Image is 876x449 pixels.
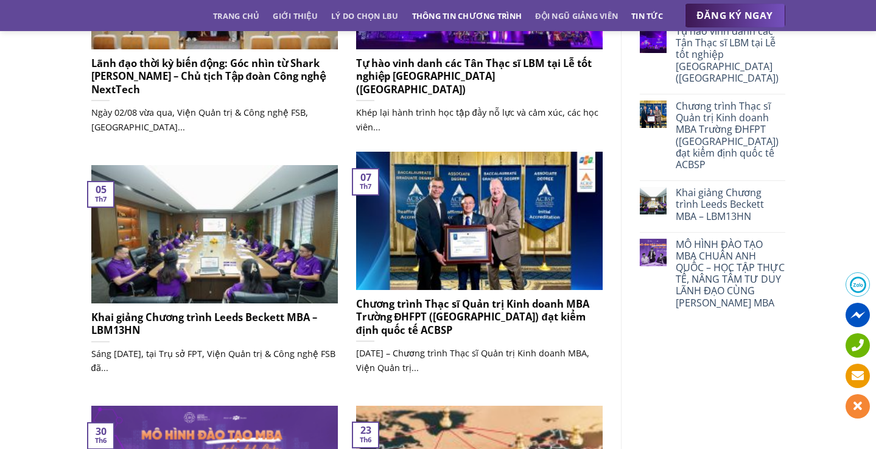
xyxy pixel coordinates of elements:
[356,297,603,337] h5: Chương trình Thạc sĩ Quản trị Kinh doanh MBA Trường ĐHFPT ([GEOGRAPHIC_DATA]) đạt kiểm định quốc ...
[685,4,785,28] a: ĐĂNG KÝ NGAY
[676,239,785,309] a: MÔ HÌNH ĐÀO TẠO MBA CHUẨN ANH QUỐC – HỌC TẬP THỰC TẾ, NÂNG TẦM TƯ DUY LÃNH ĐẠO CÙNG [PERSON_NAME]...
[697,8,773,23] span: ĐĂNG KÝ NGAY
[676,26,785,84] a: Tự hào vinh danh các Tân Thạc sĩ LBM tại Lễ tốt nghiệp [GEOGRAPHIC_DATA] ([GEOGRAPHIC_DATA])
[676,187,785,222] a: Khai giảng Chương trình Leeds Beckett MBA – LBM13HN
[91,165,338,388] a: Khai giảng Chương trình Leeds Beckett MBA – LBM13HN Sáng [DATE], tại Trụ sở FPT, Viện Quản trị & ...
[331,5,399,27] a: Lý do chọn LBU
[91,311,338,337] h5: Khai giảng Chương trình Leeds Beckett MBA – LBM13HN
[91,105,338,133] p: Ngày 02/08 vừa qua, Viện Quản trị & Công nghệ FSB, [GEOGRAPHIC_DATA]...
[356,346,603,374] p: [DATE] – Chương trình Thạc sĩ Quản trị Kinh doanh MBA, Viện Quản trị...
[213,5,259,27] a: Trang chủ
[535,5,618,27] a: Đội ngũ giảng viên
[676,101,785,171] a: Chương trình Thạc sĩ Quản trị Kinh doanh MBA Trường ĐHFPT ([GEOGRAPHIC_DATA]) đạt kiểm định quốc ...
[356,152,603,387] a: Chương trình Thạc sĩ Quản trị Kinh doanh MBA Trường ĐHFPT ([GEOGRAPHIC_DATA]) đạt kiểm định quốc ...
[412,5,522,27] a: Thông tin chương trình
[356,57,603,96] h5: Tự hào vinh danh các Tân Thạc sĩ LBM tại Lễ tốt nghiệp [GEOGRAPHIC_DATA] ([GEOGRAPHIC_DATA])
[356,105,603,133] p: Khép lại hành trình học tập đầy nỗ lực và cảm xúc, các học viên...
[91,347,338,375] p: Sáng [DATE], tại Trụ sở FPT, Viện Quản trị & Công nghệ FSB đã...
[631,5,663,27] a: Tin tức
[91,57,338,96] h5: Lãnh đạo thời kỳ biến động: Góc nhìn từ Shark [PERSON_NAME] – Chủ tịch Tập đoàn Công nghệ NextTech
[273,5,318,27] a: Giới thiệu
